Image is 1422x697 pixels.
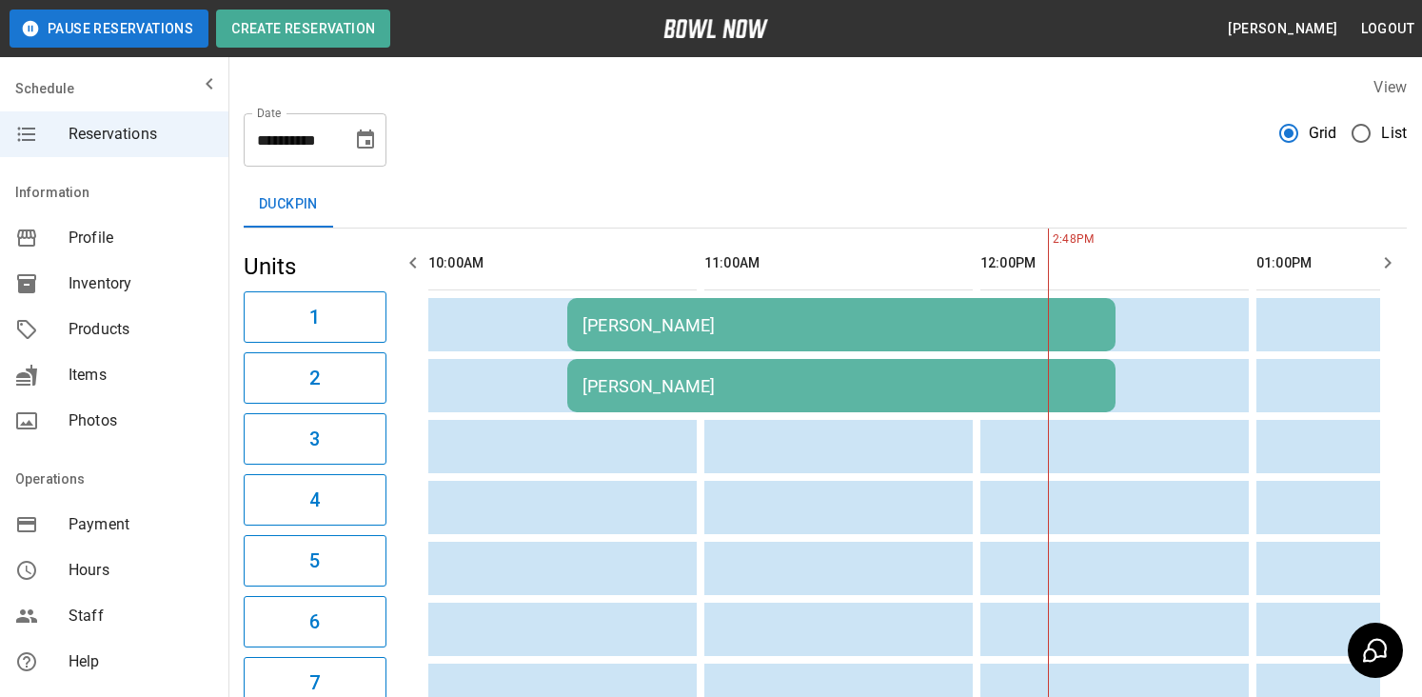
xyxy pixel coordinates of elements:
th: 12:00PM [980,236,1249,290]
label: View [1373,78,1407,96]
div: inventory tabs [244,182,1407,228]
button: Duckpin [244,182,333,228]
span: Products [69,318,213,341]
span: Profile [69,227,213,249]
span: 2:48PM [1048,230,1053,249]
button: 5 [244,535,386,587]
span: Hours [69,559,213,582]
span: Reservations [69,123,213,146]
th: 11:00AM [704,236,973,290]
h6: 6 [309,607,320,637]
span: Payment [69,513,213,536]
button: 6 [244,596,386,647]
span: Grid [1309,122,1337,145]
button: Create Reservation [216,10,390,48]
button: 4 [244,474,386,526]
button: 3 [244,413,386,465]
h6: 2 [309,363,320,393]
button: Pause Reservations [10,10,208,48]
button: Choose date, selected date is Sep 7, 2025 [346,121,385,159]
button: [PERSON_NAME] [1220,11,1345,47]
span: List [1381,122,1407,145]
div: [PERSON_NAME] [583,376,1100,396]
button: 2 [244,352,386,404]
h6: 5 [309,546,320,576]
h6: 4 [309,485,320,515]
h6: 3 [309,424,320,454]
span: Photos [69,409,213,432]
span: Inventory [69,272,213,295]
div: [PERSON_NAME] [583,315,1100,335]
span: Staff [69,605,213,627]
h6: 1 [309,302,320,332]
button: Logout [1353,11,1422,47]
span: Items [69,364,213,387]
img: logo [663,19,768,38]
h5: Units [244,251,386,282]
span: Help [69,650,213,673]
button: 1 [244,291,386,343]
th: 10:00AM [428,236,697,290]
